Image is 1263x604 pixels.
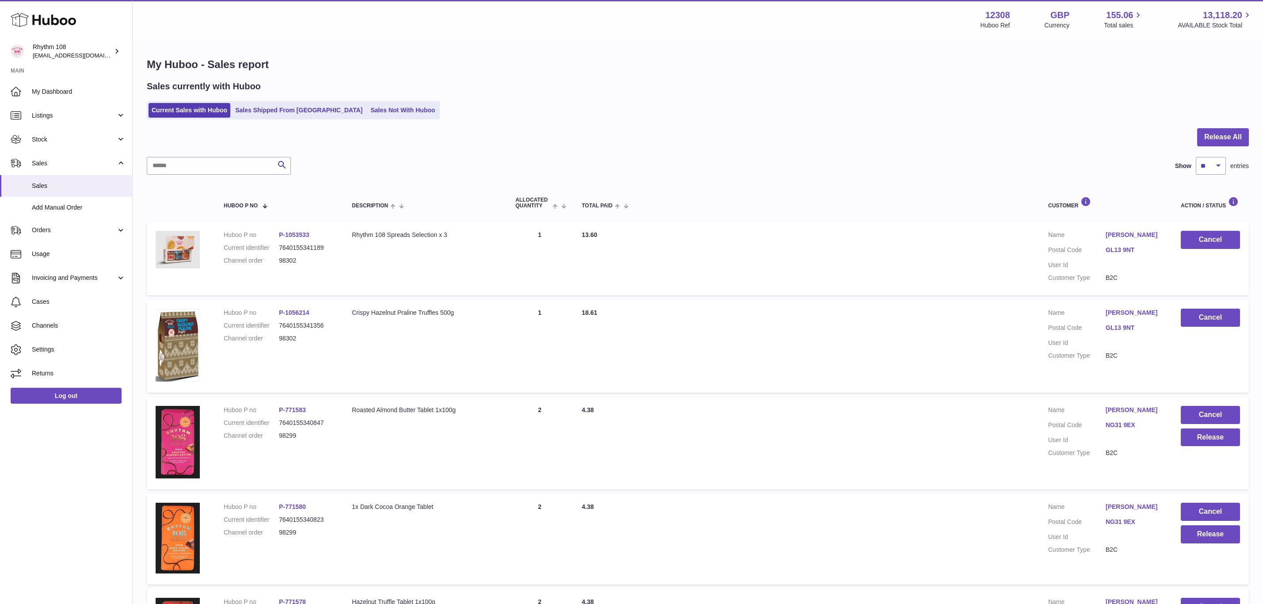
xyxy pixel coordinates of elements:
td: 2 [507,494,573,585]
span: Returns [32,369,126,378]
dd: 7640155341356 [279,321,334,330]
span: 13.60 [582,231,597,238]
dt: Huboo P no [224,309,279,317]
span: AVAILABLE Stock Total [1178,21,1252,30]
h2: Sales currently with Huboo [147,80,261,92]
dt: Postal Code [1048,518,1106,528]
dt: Name [1048,406,1106,417]
span: Orders [32,226,116,234]
label: Show [1175,162,1191,170]
button: Release [1181,525,1240,543]
dd: 7640155340823 [279,516,334,524]
dt: Channel order [224,432,279,440]
a: P-771580 [279,503,306,510]
span: Cases [32,298,126,306]
dt: Channel order [224,256,279,265]
span: 155.06 [1106,9,1133,21]
div: Crispy Hazelnut Praline Truffles 500g [352,309,498,317]
dd: B2C [1106,449,1163,457]
dd: B2C [1106,274,1163,282]
img: 123081684745900.jpg [156,406,200,478]
td: 1 [507,300,573,393]
div: Action / Status [1181,197,1240,209]
span: My Dashboard [32,88,126,96]
span: entries [1230,162,1249,170]
dt: Customer Type [1048,546,1106,554]
a: P-1053533 [279,231,309,238]
button: Release All [1197,128,1249,146]
span: 4.38 [582,503,594,510]
span: Total sales [1104,21,1143,30]
dt: Current identifier [224,244,279,252]
a: [PERSON_NAME] [1106,309,1163,317]
a: GL13 9NT [1106,324,1163,332]
button: Cancel [1181,231,1240,249]
a: P-771583 [279,406,306,413]
span: Description [352,203,388,209]
button: Cancel [1181,503,1240,521]
dt: Customer Type [1048,352,1106,360]
dd: 98299 [279,432,334,440]
dt: Current identifier [224,321,279,330]
span: 4.38 [582,406,594,413]
span: Listings [32,111,116,120]
strong: 12308 [985,9,1010,21]
div: 1x Dark Cocoa Orange Tablet [352,503,498,511]
dd: 7640155341189 [279,244,334,252]
div: Huboo Ref [981,21,1010,30]
dt: Name [1048,231,1106,241]
dd: B2C [1106,352,1163,360]
dt: Huboo P no [224,406,279,414]
a: [PERSON_NAME] [1106,503,1163,511]
a: NG31 9EX [1106,518,1163,526]
dt: Huboo P no [224,231,279,239]
dt: Current identifier [224,516,279,524]
span: Add Manual Order [32,203,126,212]
h1: My Huboo - Sales report [147,57,1249,72]
span: Invoicing and Payments [32,274,116,282]
dt: Channel order [224,334,279,343]
dt: Customer Type [1048,274,1106,282]
span: 13,118.20 [1203,9,1242,21]
div: Currency [1045,21,1070,30]
dt: User Id [1048,339,1106,347]
span: 18.61 [582,309,597,316]
dt: User Id [1048,436,1106,444]
span: Channels [32,321,126,330]
span: Stock [32,135,116,144]
dt: Channel order [224,528,279,537]
a: 155.06 Total sales [1104,9,1143,30]
a: NG31 9EX [1106,421,1163,429]
span: Sales [32,182,126,190]
img: 1756376586.JPG [156,309,200,382]
td: 2 [507,397,573,489]
span: Total paid [582,203,613,209]
a: [PERSON_NAME] [1106,406,1163,414]
button: Release [1181,428,1240,447]
dd: 98302 [279,334,334,343]
dt: Name [1048,503,1106,513]
span: Usage [32,250,126,258]
a: 13,118.20 AVAILABLE Stock Total [1178,9,1252,30]
a: P-1056214 [279,309,309,316]
dt: Name [1048,309,1106,319]
div: Rhythm 108 [33,43,112,60]
div: Roasted Almond Butter Tablet 1x100g [352,406,498,414]
a: Sales Shipped From [GEOGRAPHIC_DATA] [232,103,366,118]
dt: Huboo P no [224,503,279,511]
dt: Postal Code [1048,246,1106,256]
a: Sales Not With Huboo [367,103,438,118]
span: ALLOCATED Quantity [515,197,550,209]
img: 123081684745933.JPG [156,503,200,573]
dd: 98302 [279,256,334,265]
button: Cancel [1181,406,1240,424]
a: [PERSON_NAME] [1106,231,1163,239]
span: Settings [32,345,126,354]
strong: GBP [1050,9,1069,21]
span: Sales [32,159,116,168]
dt: Postal Code [1048,421,1106,432]
span: [EMAIL_ADDRESS][DOMAIN_NAME] [33,52,130,59]
img: 1753718925.JPG [156,231,200,268]
a: GL13 9NT [1106,246,1163,254]
button: Cancel [1181,309,1240,327]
